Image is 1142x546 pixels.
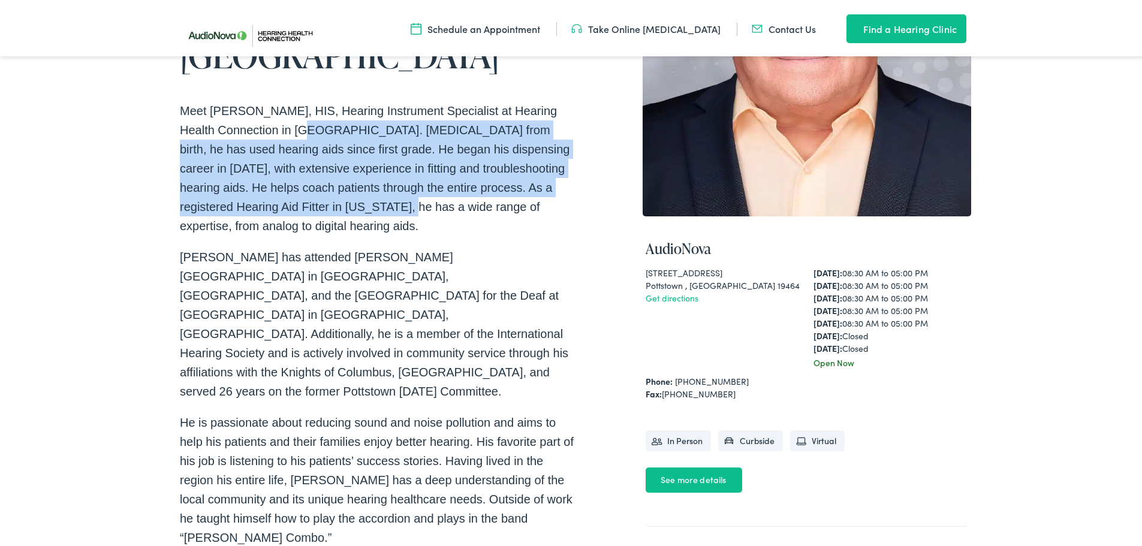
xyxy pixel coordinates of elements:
[646,289,698,301] a: Get directions
[571,20,582,33] img: utility icon
[813,264,842,276] strong: [DATE]:
[646,277,800,289] div: Pottstown , [GEOGRAPHIC_DATA] 19464
[675,373,749,385] a: [PHONE_NUMBER]
[646,385,968,398] div: [PHONE_NUMBER]
[813,315,842,327] strong: [DATE]:
[646,373,673,385] strong: Phone:
[180,245,575,399] p: [PERSON_NAME] has attended [PERSON_NAME][GEOGRAPHIC_DATA] in [GEOGRAPHIC_DATA], [GEOGRAPHIC_DATA]...
[646,238,968,255] h4: AudioNova
[571,20,721,33] a: Take Online [MEDICAL_DATA]
[646,264,800,277] div: [STREET_ADDRESS]
[752,20,763,33] img: utility icon
[411,20,540,33] a: Schedule an Appointment
[813,340,842,352] strong: [DATE]:
[718,428,783,449] li: Curbside
[813,354,968,367] div: Open Now
[813,289,842,301] strong: [DATE]:
[646,428,711,449] li: In Person
[846,12,966,41] a: Find a Hearing Clinic
[813,302,842,314] strong: [DATE]:
[180,99,575,233] p: Meet [PERSON_NAME], HIS, Hearing Instrument Specialist at Hearing Health Connection in [GEOGRAPHI...
[813,264,968,352] div: 08:30 AM to 05:00 PM 08:30 AM to 05:00 PM 08:30 AM to 05:00 PM 08:30 AM to 05:00 PM 08:30 AM to 0...
[646,385,662,397] strong: Fax:
[813,277,842,289] strong: [DATE]:
[846,19,857,34] img: utility icon
[411,20,421,33] img: utility icon
[646,465,742,490] a: See more details
[180,411,575,545] p: He is passionate about reducing sound and noise pollution and aims to help his patients and their...
[790,428,845,449] li: Virtual
[752,20,816,33] a: Contact Us
[813,327,842,339] strong: [DATE]:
